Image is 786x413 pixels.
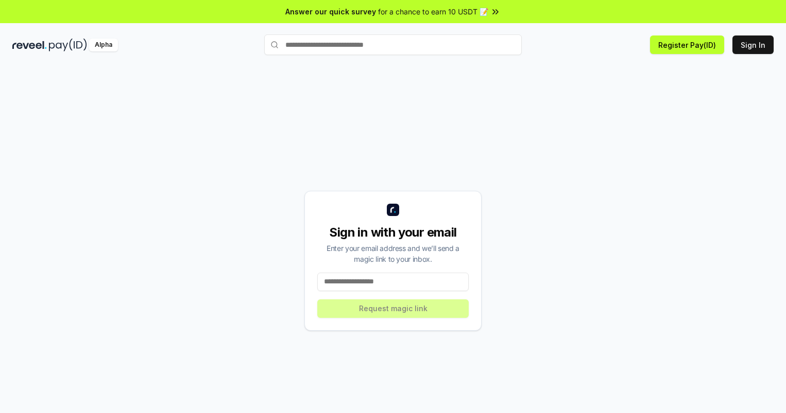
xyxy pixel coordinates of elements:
div: Alpha [89,39,118,51]
button: Sign In [732,35,774,54]
div: Enter your email address and we’ll send a magic link to your inbox. [317,243,469,264]
img: logo_small [387,204,399,216]
span: Answer our quick survey [285,6,376,17]
img: pay_id [49,39,87,51]
button: Register Pay(ID) [650,35,724,54]
img: reveel_dark [12,39,47,51]
div: Sign in with your email [317,224,469,241]
span: for a chance to earn 10 USDT 📝 [378,6,488,17]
